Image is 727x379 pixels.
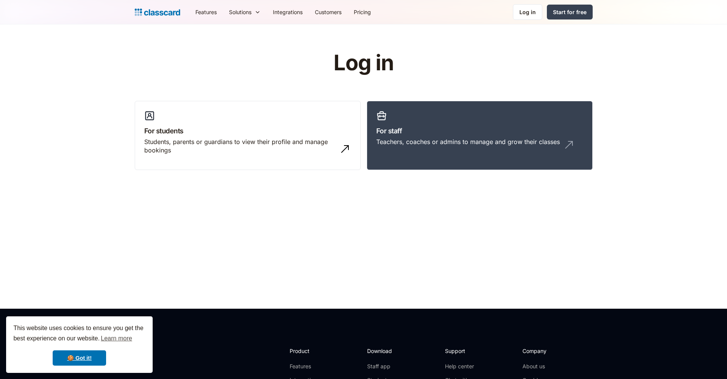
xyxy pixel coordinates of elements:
[376,138,560,146] div: Teachers, coaches or admins to manage and grow their classes
[522,347,573,355] h2: Company
[522,363,573,370] a: About us
[290,347,330,355] h2: Product
[445,363,476,370] a: Help center
[229,8,251,16] div: Solutions
[367,363,398,370] a: Staff app
[267,3,309,21] a: Integrations
[135,7,180,18] a: home
[144,138,336,155] div: Students, parents or guardians to view their profile and manage bookings
[376,126,583,136] h3: For staff
[100,333,133,344] a: learn more about cookies
[553,8,587,16] div: Start for free
[367,347,398,355] h2: Download
[189,3,223,21] a: Features
[309,3,348,21] a: Customers
[547,5,593,19] a: Start for free
[290,363,330,370] a: Features
[13,324,145,344] span: This website uses cookies to ensure you get the best experience on our website.
[6,316,153,373] div: cookieconsent
[223,3,267,21] div: Solutions
[348,3,377,21] a: Pricing
[513,4,542,20] a: Log in
[367,101,593,170] a: For staffTeachers, coaches or admins to manage and grow their classes
[135,101,361,170] a: For studentsStudents, parents or guardians to view their profile and manage bookings
[519,8,536,16] div: Log in
[242,51,485,75] h1: Log in
[144,126,351,136] h3: For students
[445,347,476,355] h2: Support
[53,350,106,366] a: dismiss cookie message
